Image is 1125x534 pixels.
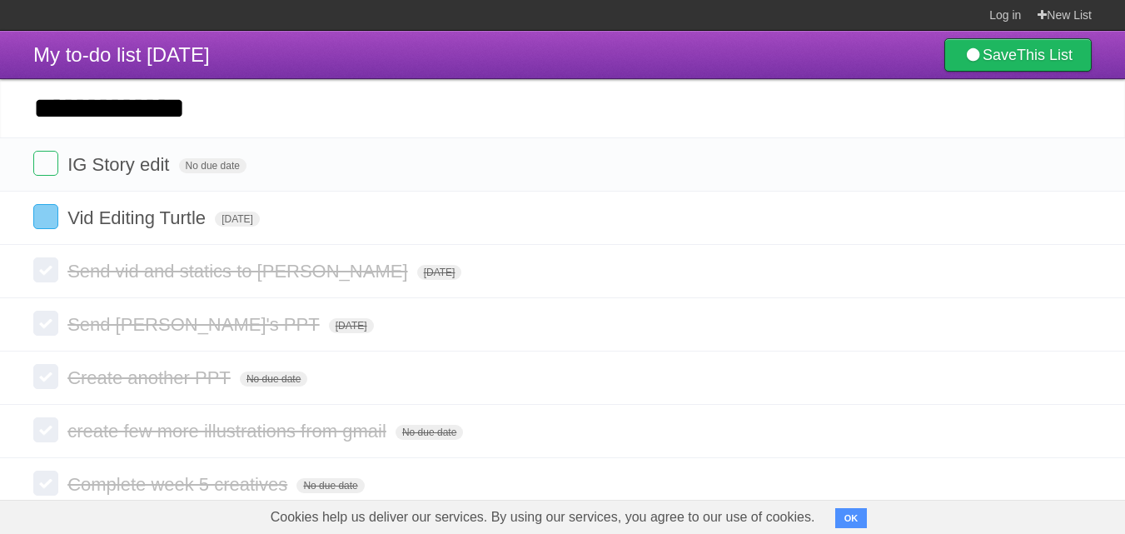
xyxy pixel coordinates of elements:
[396,425,463,440] span: No due date
[254,501,832,534] span: Cookies help us deliver our services. By using our services, you agree to our use of cookies.
[944,38,1092,72] a: SaveThis List
[33,364,58,389] label: Done
[329,318,374,333] span: [DATE]
[417,265,462,280] span: [DATE]
[1017,47,1073,63] b: This List
[33,204,58,229] label: Done
[240,372,307,387] span: No due date
[67,367,235,388] span: Create another PPT
[67,207,210,228] span: Vid Editing Turtle
[33,43,210,66] span: My to-do list [DATE]
[33,417,58,442] label: Done
[67,154,173,175] span: IG Story edit
[179,158,246,173] span: No due date
[67,421,391,442] span: create few more illustrations from gmail
[33,311,58,336] label: Done
[215,212,260,227] span: [DATE]
[835,508,868,528] button: OK
[33,471,58,496] label: Done
[67,474,291,495] span: Complete week 5 creatives
[67,314,324,335] span: Send [PERSON_NAME]'s PPT
[67,261,411,282] span: Send vid and statics to [PERSON_NAME]
[33,151,58,176] label: Done
[296,478,364,493] span: No due date
[33,257,58,282] label: Done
